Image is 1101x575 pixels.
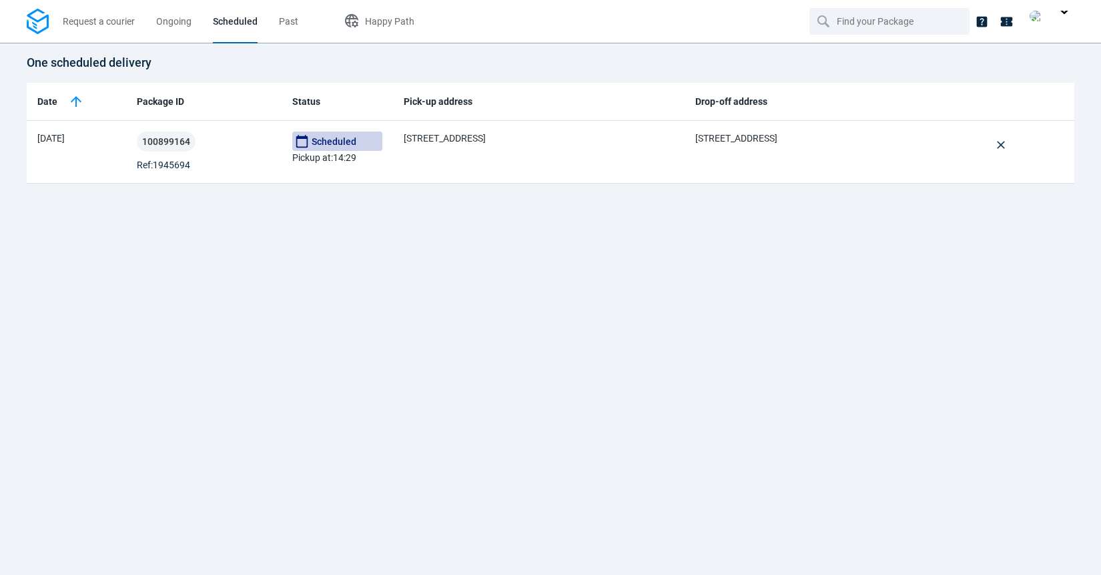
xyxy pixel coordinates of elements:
span: Scheduled [213,16,258,27]
span: Ongoing [156,16,192,27]
span: Date [37,95,57,109]
img: Logo [27,9,49,35]
span: Past [279,16,298,27]
button: 100899164 [137,132,196,152]
span: One scheduled delivery [27,55,151,69]
span: Scheduled [292,132,382,151]
span: Happy Path [365,16,414,27]
span: Drop-off address [695,95,767,109]
span: Ref: 1945694 [137,158,190,172]
input: Find your Package [837,9,945,34]
img: Client [1030,11,1053,21]
span: Pick-up address [404,95,472,109]
span: Package ID [137,95,184,109]
span: Request a courier [63,16,135,27]
span: [STREET_ADDRESS] [404,133,486,144]
span: 14:29 [333,152,356,163]
span: [STREET_ADDRESS] [695,133,777,144]
span: [DATE] [37,133,65,144]
th: Toggle SortBy [27,83,126,121]
p: Pickup at : [292,132,382,165]
img: sorting [68,93,84,110]
span: 100899164 [142,137,190,146]
span: Status [292,95,320,109]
